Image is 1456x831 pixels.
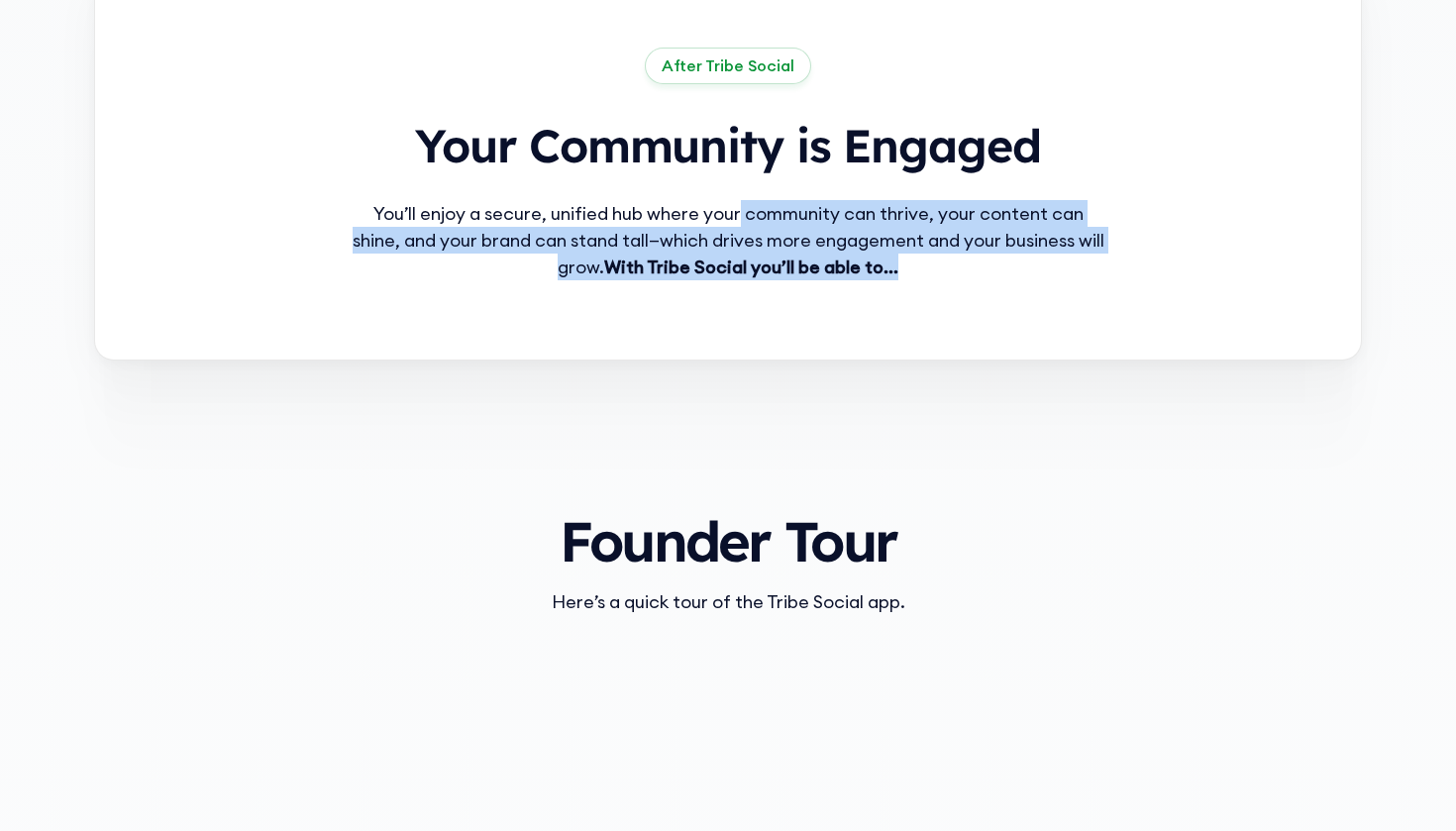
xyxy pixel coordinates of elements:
[348,199,1108,279] div: You’ll enjoy a secure, unified hub where your community can thrive, your content can shine, and y...
[474,511,982,572] h3: Founder Tour
[474,588,982,615] div: Here’s a quick tour of the Tribe Social app.
[662,54,794,76] div: After Tribe Social
[348,116,1108,175] h2: Your Community is Engaged
[604,255,898,277] strong: With Tribe Social you’ll be able to…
